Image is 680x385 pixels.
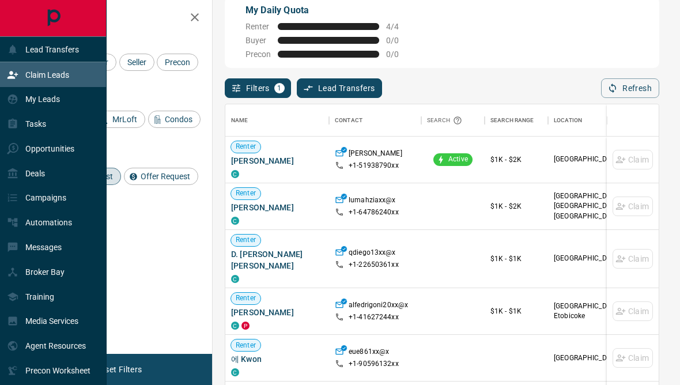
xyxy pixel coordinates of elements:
span: Renter [231,188,260,198]
div: Contact [329,104,421,137]
p: $1K - $2K [490,201,542,212]
p: +1- 64786240xx [349,207,399,217]
p: [GEOGRAPHIC_DATA], Etobicoke [554,301,646,321]
span: Precon [245,50,271,59]
p: $1K - $2K [490,154,542,165]
p: qdiego13xx@x [349,248,396,260]
div: Search [427,104,465,137]
span: 0 / 0 [386,36,411,45]
div: MrLoft [96,111,145,128]
div: condos.ca [231,368,239,376]
div: Offer Request [124,168,198,185]
div: Contact [335,104,362,137]
p: $1K - $1K [490,306,542,316]
div: Seller [119,54,154,71]
span: 0 / 0 [386,50,411,59]
div: Precon [157,54,198,71]
p: [GEOGRAPHIC_DATA] [554,254,646,263]
span: 1 [275,84,284,92]
p: $1K - $1K [490,254,542,264]
div: condos.ca [231,275,239,283]
span: Buyer [245,36,271,45]
span: Renter [231,293,260,303]
span: Active [444,154,473,164]
span: 에 Kwon [231,353,323,365]
p: [GEOGRAPHIC_DATA], [GEOGRAPHIC_DATA], [GEOGRAPHIC_DATA] [554,191,646,221]
span: [PERSON_NAME] [231,155,323,167]
div: condos.ca [231,170,239,178]
div: Location [554,104,582,137]
p: eue861xx@x [349,347,389,359]
span: Precon [161,58,194,67]
div: Name [231,104,248,137]
span: Offer Request [137,172,194,181]
span: Seller [123,58,150,67]
button: Filters1 [225,78,291,98]
p: +1- 41627244xx [349,312,399,322]
h2: Filters [37,12,201,25]
button: Reset Filters [88,360,149,379]
span: Renter [231,142,260,152]
div: Search Range [485,104,548,137]
div: Condos [148,111,201,128]
span: 4 / 4 [386,22,411,31]
span: MrLoft [108,115,141,124]
span: Renter [231,235,260,245]
span: Renter [231,341,260,350]
div: Name [225,104,329,137]
p: +1- 22650361xx [349,260,399,270]
button: Lead Transfers [297,78,383,98]
div: condos.ca [231,322,239,330]
span: [PERSON_NAME] [231,202,323,213]
span: Condos [161,115,197,124]
div: property.ca [241,322,250,330]
p: My Daily Quota [245,3,411,17]
span: D. [PERSON_NAME] [PERSON_NAME] [231,248,323,271]
span: Renter [245,22,271,31]
button: Refresh [601,78,659,98]
p: lumahziaxx@x [349,195,396,207]
p: +1- 90596132xx [349,359,399,369]
p: [GEOGRAPHIC_DATA] [554,353,646,363]
span: [PERSON_NAME] [231,307,323,318]
div: Search Range [490,104,534,137]
p: alfedrigoni20xx@x [349,300,408,312]
div: Location [548,104,652,137]
p: [GEOGRAPHIC_DATA] [554,154,646,164]
p: [PERSON_NAME] [349,149,402,161]
div: condos.ca [231,217,239,225]
p: +1- 51938790xx [349,161,399,171]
